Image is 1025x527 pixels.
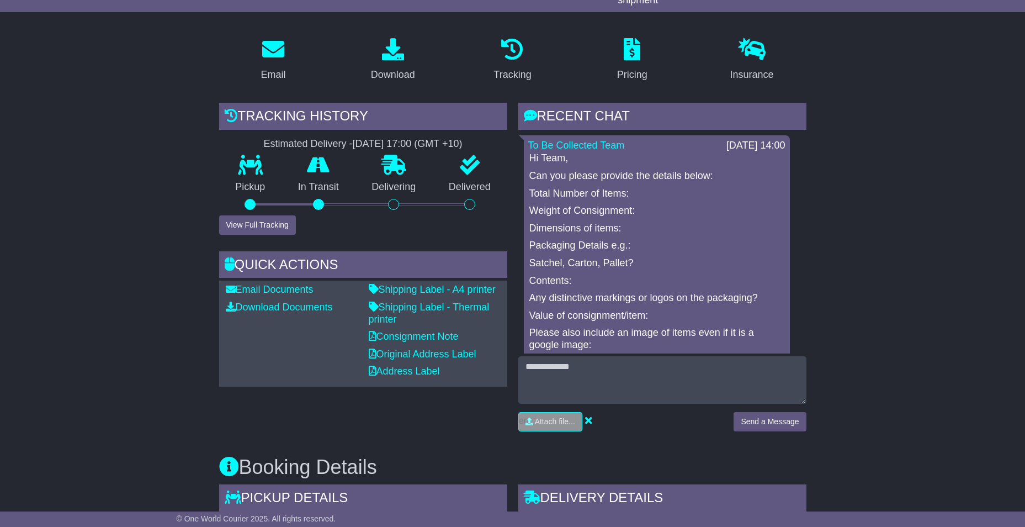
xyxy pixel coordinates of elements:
[726,140,785,152] div: [DATE] 14:00
[369,331,459,342] a: Consignment Note
[177,514,336,523] span: © One World Courier 2025. All rights reserved.
[219,215,296,235] button: View Full Tracking
[518,103,806,133] div: RECENT CHAT
[219,251,507,281] div: Quick Actions
[369,302,490,325] a: Shipping Label - Thermal printer
[364,34,422,86] a: Download
[369,366,440,377] a: Address Label
[261,67,285,82] div: Email
[529,327,784,351] p: Please also include an image of items even if it is a google image:
[219,138,507,150] div: Estimated Delivery -
[253,34,293,86] a: Email
[529,188,784,200] p: Total Number of Items:
[730,67,774,82] div: Insurance
[734,412,806,431] button: Send a Message
[610,34,655,86] a: Pricing
[529,292,784,304] p: Any distinctive markings or logos on the packaging?
[353,138,463,150] div: [DATE] 17:00 (GMT +10)
[432,181,507,193] p: Delivered
[529,152,784,165] p: Hi Team,
[529,205,784,217] p: Weight of Consignment:
[219,181,282,193] p: Pickup
[371,67,415,82] div: Download
[219,456,806,478] h3: Booking Details
[529,257,784,270] p: Satchel, Carton, Pallet?
[723,34,781,86] a: Insurance
[529,170,784,182] p: Can you please provide the details below:
[219,103,507,133] div: Tracking history
[518,484,806,514] div: Delivery Details
[226,284,314,295] a: Email Documents
[529,310,784,322] p: Value of consignment/item:
[355,181,433,193] p: Delivering
[369,349,476,360] a: Original Address Label
[528,140,625,151] a: To Be Collected Team
[226,302,333,313] a: Download Documents
[529,275,784,287] p: Contents:
[493,67,531,82] div: Tracking
[219,484,507,514] div: Pickup Details
[529,223,784,235] p: Dimensions of items:
[486,34,538,86] a: Tracking
[529,240,784,252] p: Packaging Details e.g.:
[282,181,355,193] p: In Transit
[369,284,496,295] a: Shipping Label - A4 printer
[617,67,647,82] div: Pricing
